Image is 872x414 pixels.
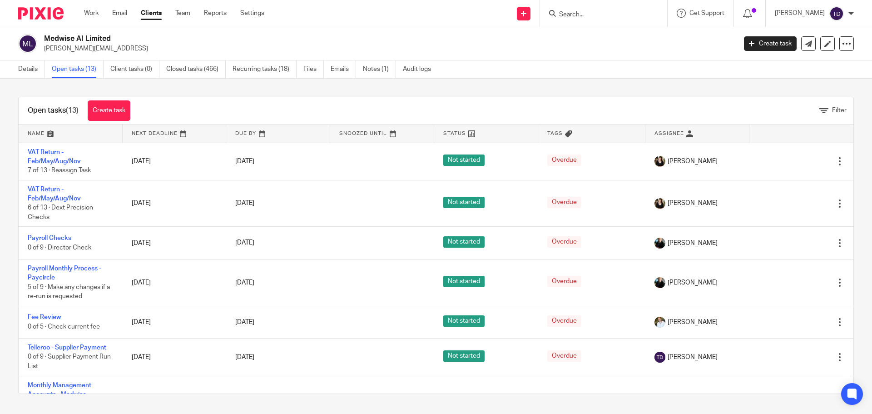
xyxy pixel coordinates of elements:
a: Fee Review [28,314,61,320]
a: Client tasks (0) [110,60,159,78]
span: [DATE] [235,200,254,207]
span: 0 of 5 · Check current fee [28,324,100,330]
span: Status [443,131,466,136]
span: Get Support [689,10,724,16]
span: Overdue [547,276,581,287]
a: Payroll Checks [28,235,71,241]
a: Payroll Monthly Process - Paycircle [28,265,101,281]
img: Helen%20Campbell.jpeg [654,198,665,209]
a: Telleroo - Supplier Payment [28,344,106,351]
span: Overdue [547,236,581,248]
p: [PERSON_NAME][EMAIL_ADDRESS] [44,44,730,53]
a: Recurring tasks (18) [233,60,297,78]
a: Notes (1) [363,60,396,78]
span: Overdue [547,197,581,208]
td: [DATE] [123,259,227,306]
p: [PERSON_NAME] [775,9,825,18]
span: Not started [443,276,485,287]
span: [DATE] [235,240,254,246]
span: [DATE] [235,158,254,165]
a: Clients [141,9,162,18]
span: 6 of 13 · Dext Precision Checks [28,205,93,221]
a: Create task [88,100,130,121]
a: Monthly Management Accounts - Medwise [28,382,91,398]
span: Not started [443,350,485,362]
a: Open tasks (13) [52,60,104,78]
h1: Open tasks [28,106,79,115]
a: Details [18,60,45,78]
span: Not started [443,155,485,166]
h2: Medwise AI Limited [44,34,593,44]
a: Create task [744,36,797,51]
span: Tags [547,131,563,136]
span: Not started [443,197,485,208]
span: [PERSON_NAME] [668,353,718,362]
span: Snoozed Until [339,131,387,136]
td: [DATE] [123,180,227,227]
span: 7 of 13 · Reassign Task [28,167,91,174]
a: Emails [331,60,356,78]
a: Audit logs [403,60,438,78]
span: Overdue [547,155,581,166]
span: [PERSON_NAME] [668,239,718,248]
span: Not started [443,315,485,327]
a: Work [84,9,99,18]
span: Overdue [547,315,581,327]
span: 5 of 9 · Make any changes if a re-run is requested [28,284,110,300]
input: Search [558,11,640,19]
img: nicky-partington.jpg [654,277,665,288]
span: (13) [66,107,79,114]
span: [PERSON_NAME] [668,199,718,208]
img: Helen%20Campbell.jpeg [654,156,665,167]
img: Pixie [18,7,64,20]
span: Overdue [547,350,581,362]
a: Closed tasks (466) [166,60,226,78]
span: 0 of 9 · Director Check [28,244,91,251]
span: [PERSON_NAME] [668,278,718,287]
a: Files [303,60,324,78]
a: VAT Return - Feb/May/Aug/Nov [28,186,81,202]
span: 0 of 9 · Supplier Payment Run List [28,354,111,370]
td: [DATE] [123,227,227,259]
span: Not started [443,236,485,248]
a: Team [175,9,190,18]
img: sarah-royle.jpg [654,317,665,328]
img: nicky-partington.jpg [654,238,665,249]
a: VAT Return - Feb/May/Aug/Nov [28,149,81,165]
span: [DATE] [235,279,254,286]
span: [DATE] [235,354,254,360]
img: svg%3E [18,34,37,53]
td: [DATE] [123,339,227,376]
a: Email [112,9,127,18]
img: svg%3E [829,6,844,21]
a: Settings [240,9,264,18]
td: [DATE] [123,306,227,338]
a: Reports [204,9,227,18]
td: [DATE] [123,143,227,180]
span: [DATE] [235,319,254,325]
span: [PERSON_NAME] [668,318,718,327]
span: Filter [832,107,847,114]
span: [PERSON_NAME] [668,157,718,166]
img: svg%3E [654,352,665,363]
